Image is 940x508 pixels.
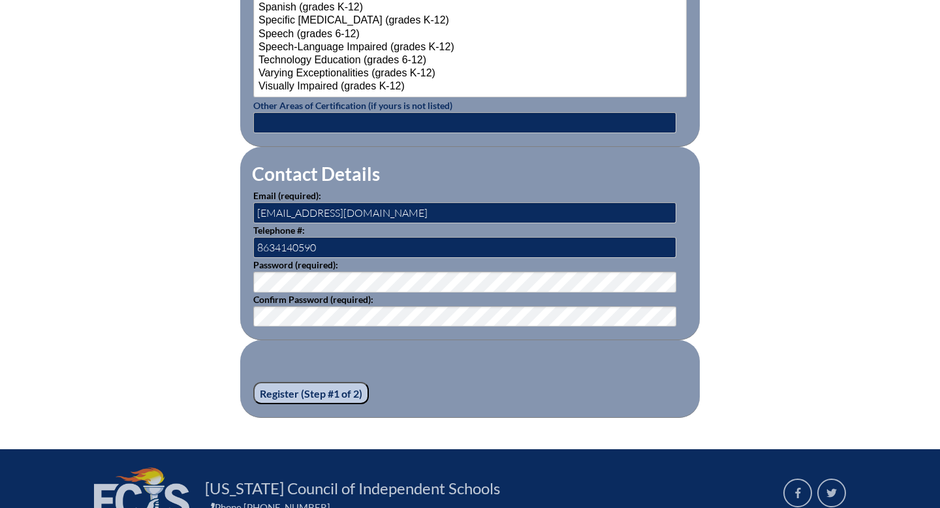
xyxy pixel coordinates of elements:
label: Email (required): [253,190,321,201]
option: Visually Impaired (grades K-12) [257,80,683,93]
label: Password (required): [253,259,338,270]
legend: Contact Details [251,163,381,185]
option: Spanish (grades K-12) [257,1,683,14]
option: Technology Education (grades 6-12) [257,54,683,67]
option: Speech-Language Impaired (grades K-12) [257,41,683,54]
option: Speech (grades 6-12) [257,28,683,41]
label: Confirm Password (required): [253,294,373,305]
option: Specific [MEDICAL_DATA] (grades K-12) [257,14,683,27]
input: Register (Step #1 of 2) [253,382,369,404]
a: [US_STATE] Council of Independent Schools [200,478,505,499]
label: Other Areas of Certification (if yours is not listed) [253,100,452,111]
option: Varying Exceptionalities (grades K-12) [257,67,683,80]
label: Telephone #: [253,225,305,236]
